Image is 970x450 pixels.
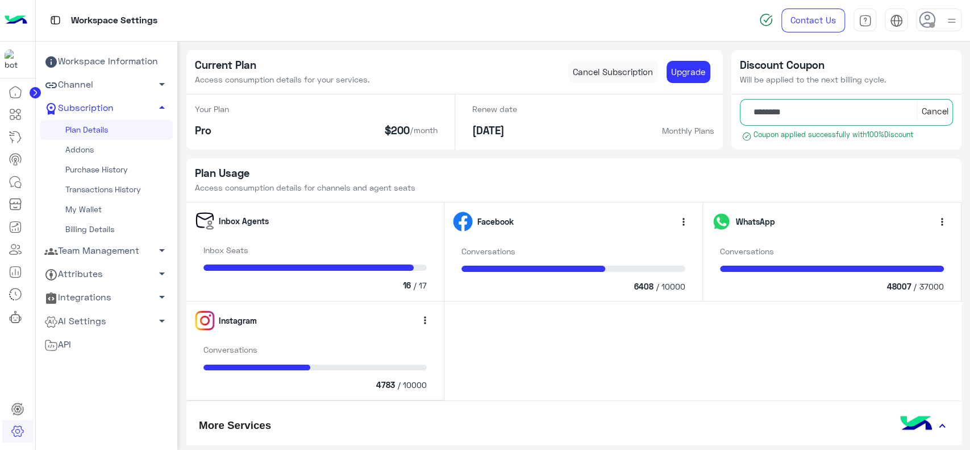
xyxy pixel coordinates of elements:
[740,59,953,72] h5: Discount Coupon
[678,216,689,228] span: more_vert
[40,200,173,220] a: My Wallet
[40,309,173,333] a: AI Settings
[886,280,911,292] span: 48007
[740,130,953,143] small: Coupon applied successfully with 100% Discount
[195,124,229,137] h5: Pro
[403,379,427,391] span: 10000
[40,50,173,73] a: Workspace Information
[219,315,257,327] span: Instagram
[936,216,947,228] span: more_vert
[890,14,903,27] img: tab
[413,279,417,291] span: /
[917,101,953,121] button: Cancel
[219,215,269,227] span: Inbox Agents
[195,415,276,436] h5: More Services
[195,183,415,192] span: Access consumption details for channels and agent seats
[186,410,962,446] mat-expansion-panel-header: More Services
[40,286,173,309] a: Integrations
[48,13,63,27] img: tab
[419,315,431,326] span: more_vert
[472,103,517,115] p: Renew date
[40,73,173,97] a: Channel
[40,140,173,160] a: Addons
[155,290,169,304] span: arrow_drop_down
[195,75,369,84] span: Access consumption details for your services.
[203,244,427,256] p: Inbox Seats
[195,211,215,231] img: inboxseats.svg
[477,216,514,228] span: Facebook
[859,14,872,27] img: tab
[203,344,427,356] p: Conversations
[453,212,473,232] img: facebook.svg
[931,211,952,232] button: more_vert
[472,124,517,137] h5: [DATE]
[376,379,395,391] span: 4783
[155,101,169,114] span: arrow_drop_up
[5,9,27,32] img: Logo
[155,267,169,280] span: arrow_drop_down
[195,59,369,72] h5: Current Plan
[673,211,694,232] button: more_vert
[655,280,659,292] span: /
[195,103,229,115] p: Your Plan
[461,245,685,257] p: Conversations
[414,310,435,331] button: more_vert
[410,124,438,141] span: /month
[759,13,773,27] img: spinner
[155,314,169,328] span: arrow_drop_down
[736,216,775,228] span: WhatsApp
[40,263,173,286] a: Attributes
[40,120,173,140] a: Plan Details
[896,404,936,444] img: hulul-logo.png
[195,311,215,331] img: instagram.svg
[5,49,25,70] img: 1403182699927242
[711,212,731,232] img: whatsapp.svg
[944,14,959,28] img: profile
[667,61,710,84] a: Upgrade
[40,180,173,200] a: Transactions History
[40,220,173,240] a: Billing Details
[397,379,401,391] span: /
[720,245,944,257] p: Conversations
[40,333,173,356] a: API
[634,280,653,292] span: 6408
[740,75,886,84] span: Will be applied to the next billing cycle.
[403,279,411,291] span: 16
[195,167,954,180] h5: Plan Usage
[781,9,845,32] a: Contact Us
[919,280,944,292] span: 37000
[742,132,751,141] img: success
[913,280,917,292] span: /
[385,124,410,137] h5: $200
[40,97,173,120] a: Subscription
[662,125,714,141] span: Monthly Plans
[568,61,658,84] a: Cancel Subscription
[71,13,157,28] p: Workspace Settings
[419,279,427,291] span: 17
[44,337,71,352] span: API
[155,243,169,257] span: arrow_drop_down
[40,240,173,263] a: Team Management
[40,160,173,180] a: Purchase History
[155,77,169,91] span: arrow_drop_down
[854,9,876,32] a: tab
[661,280,685,292] span: 10000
